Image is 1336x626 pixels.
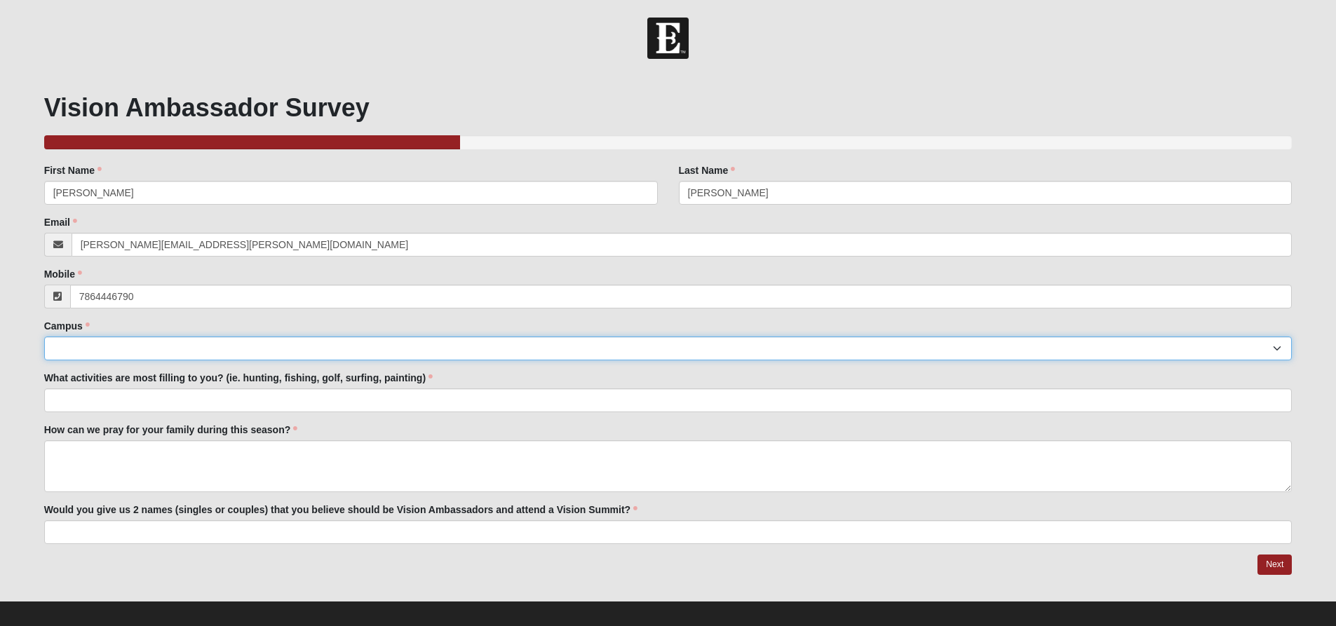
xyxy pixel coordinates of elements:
[44,371,433,385] label: What activities are most filling to you? (ie. hunting, fishing, golf, surfing, painting)
[44,423,298,437] label: How can we pray for your family during this season?
[647,18,689,59] img: Church of Eleven22 Logo
[44,215,77,229] label: Email
[44,503,638,517] label: Would you give us 2 names (singles or couples) that you believe should be Vision Ambassadors and ...
[44,163,102,177] label: First Name
[44,93,1293,123] h1: Vision Ambassador Survey
[679,163,736,177] label: Last Name
[44,319,90,333] label: Campus
[1257,554,1292,575] a: Next
[44,267,82,281] label: Mobile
